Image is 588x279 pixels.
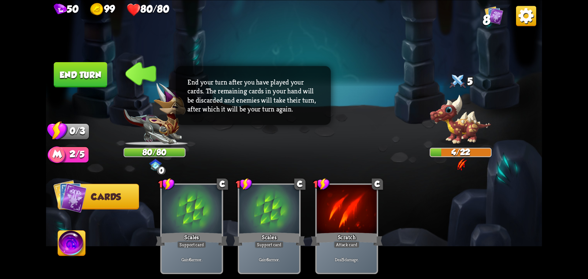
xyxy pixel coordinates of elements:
div: Scratch [311,231,383,247]
div: 5 [430,72,492,92]
img: OptionsButton.png [516,6,536,26]
span: 8 [483,12,490,27]
b: 6 [189,257,191,262]
div: 1 [158,178,175,190]
div: Support card [254,241,284,248]
img: gold.png [90,3,104,17]
p: Gain armor. [241,257,298,262]
img: Ability_Icon.png [58,231,85,258]
button: Cards [58,184,139,209]
div: Scales [233,231,305,247]
div: C [217,179,228,190]
div: View all the cards in your deck [485,6,503,26]
div: Support card [177,241,206,248]
div: 1 [236,178,253,190]
img: Wound.png [455,158,468,170]
p: End your turn after you have played your cards. The remaining cards in your hand will be discarde... [187,77,319,113]
img: gem.png [54,3,67,16]
img: Cards_Icon.png [53,179,87,213]
div: 1 [313,178,330,190]
div: 0 [157,166,166,175]
img: ManaPoints.png [47,146,67,165]
span: Cards [91,192,121,202]
p: Gain armor. [163,257,220,262]
div: Gold [90,3,115,17]
img: ChevalierSigil.png [149,159,161,171]
div: 80/80 [124,149,185,156]
div: 0/3 [58,123,89,139]
img: health.png [126,3,141,17]
img: Cards_Icon.png [485,6,503,25]
b: 6 [266,257,269,262]
div: 2/5 [58,146,89,163]
div: Attack card [334,241,360,248]
div: Scales [156,231,228,247]
b: 5 [342,257,344,262]
img: Spikey_Dragon.png [430,94,492,145]
p: Deal damage. [318,257,375,262]
div: Gems [54,3,79,16]
div: 4/22 [430,149,491,156]
button: End turn [54,62,107,87]
img: Chevalier_Dragon.png [123,83,185,145]
div: C [372,179,383,190]
div: C [294,179,305,190]
img: Stamina_Icon.png [47,121,68,141]
div: Health [126,3,169,17]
